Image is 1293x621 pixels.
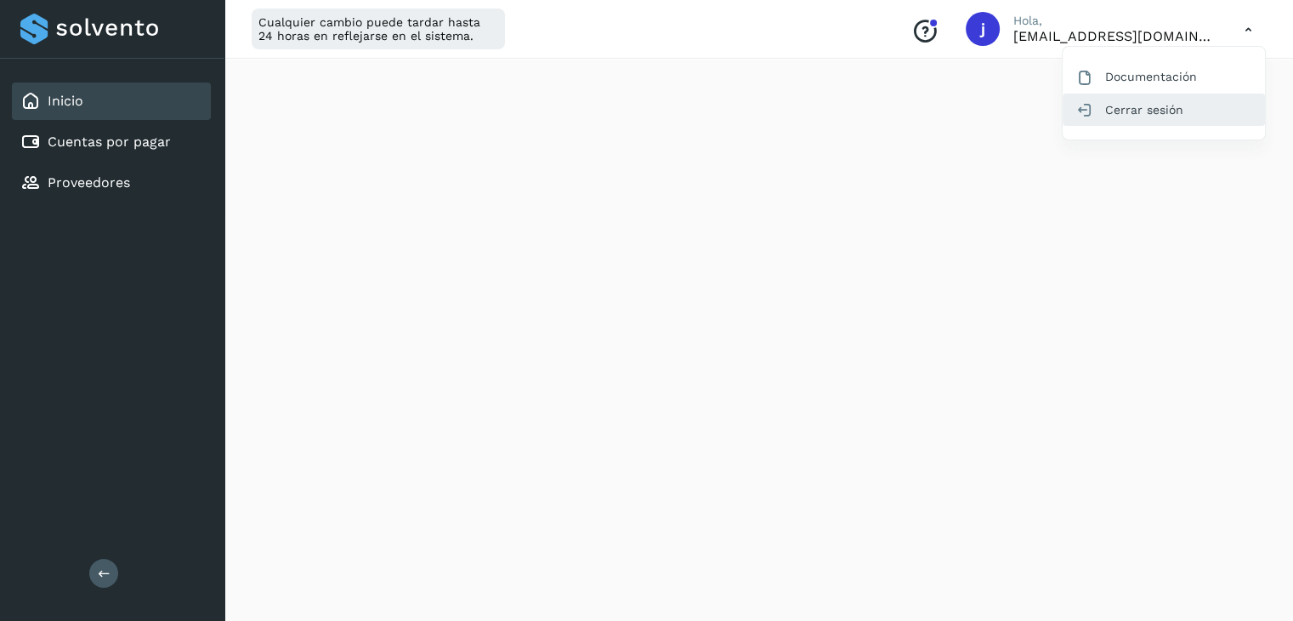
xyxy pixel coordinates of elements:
[48,134,171,150] a: Cuentas por pagar
[48,93,83,109] a: Inicio
[12,123,211,161] div: Cuentas por pagar
[48,174,130,191] a: Proveedores
[12,164,211,202] div: Proveedores
[12,83,211,120] div: Inicio
[1063,94,1265,126] div: Cerrar sesión
[1063,60,1265,93] div: Documentación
